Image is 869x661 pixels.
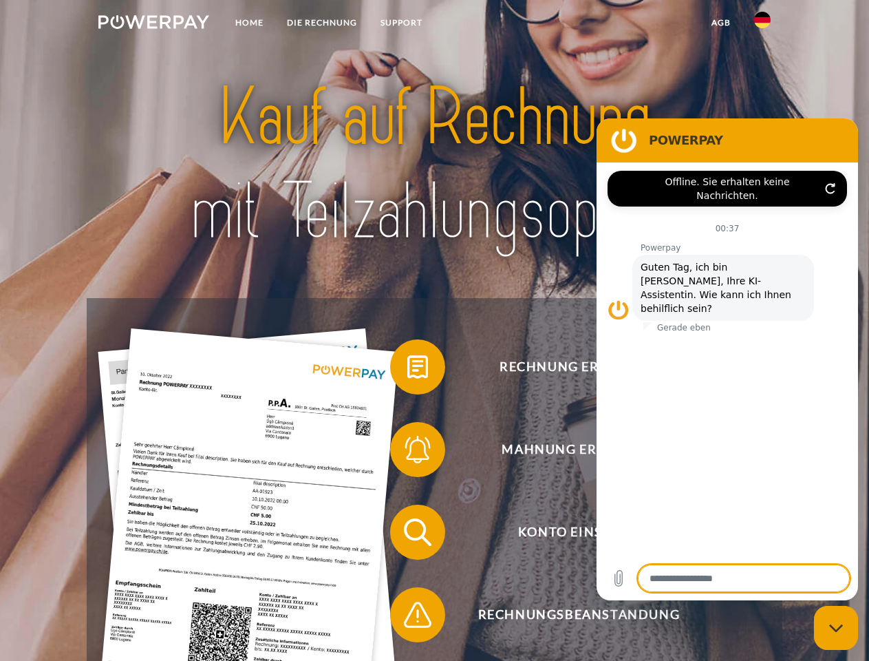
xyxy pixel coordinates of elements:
[400,350,435,384] img: qb_bill.svg
[410,505,747,560] span: Konto einsehen
[410,339,747,395] span: Rechnung erhalten?
[369,10,434,35] a: SUPPORT
[700,10,742,35] a: agb
[390,422,748,477] button: Mahnung erhalten?
[400,432,435,467] img: qb_bell.svg
[131,66,738,264] img: title-powerpay_de.svg
[814,606,858,650] iframe: Schaltfläche zum Öffnen des Messaging-Fensters; Konversation läuft
[390,505,748,560] button: Konto einsehen
[597,118,858,600] iframe: Messaging-Fenster
[400,515,435,549] img: qb_search.svg
[275,10,369,35] a: DIE RECHNUNG
[400,598,435,632] img: qb_warning.svg
[410,587,747,642] span: Rechnungsbeanstandung
[390,587,748,642] button: Rechnungsbeanstandung
[390,339,748,395] button: Rechnung erhalten?
[410,422,747,477] span: Mahnung erhalten?
[98,15,209,29] img: logo-powerpay-white.svg
[754,12,771,28] img: de
[224,10,275,35] a: Home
